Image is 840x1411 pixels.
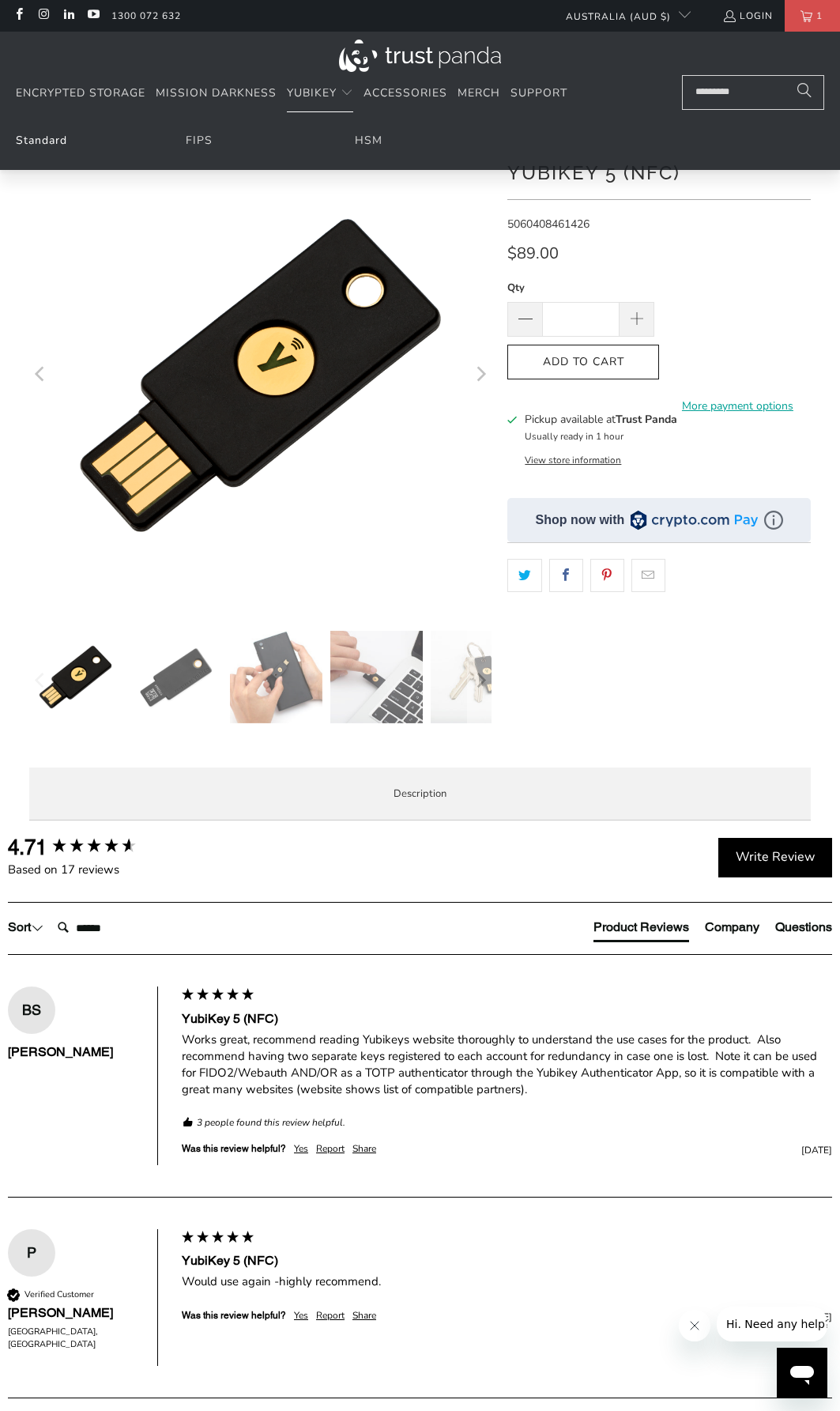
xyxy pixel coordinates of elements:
a: Share this on Pinterest [590,559,624,592]
a: More payment options [664,398,811,415]
div: [GEOGRAPHIC_DATA], [GEOGRAPHIC_DATA] [8,1326,141,1350]
button: Previous [28,631,54,731]
a: Trust Panda Australia on Facebook [12,9,25,22]
div: Based on 17 reviews [8,862,174,878]
div: Was this review helpful? [182,1309,286,1322]
a: Encrypted Storage [16,75,145,112]
a: Trust Panda Australia on YouTube [86,9,100,22]
a: Email this to a friend [631,559,665,592]
h1: YubiKey 5 (NFC) [507,156,811,187]
iframe: Close message [679,1310,710,1341]
small: Usually ready in 1 hour [525,430,623,443]
a: Accessories [363,75,447,112]
div: YubiKey 5 (NFC) [182,1252,832,1270]
summary: YubiKey [287,75,353,112]
div: 4.71 [8,833,47,862]
button: Next [467,144,492,607]
div: Sort [8,919,43,936]
a: Support [510,75,567,112]
img: YubiKey 5 (NFC) - Trust Panda [130,631,222,723]
div: [DATE] [384,1311,832,1324]
a: YubiKey 5 (NFC) - Trust Panda [29,144,492,607]
div: 5 star rating [180,1229,255,1248]
a: Mission Darkness [156,75,277,112]
img: YubiKey 5 (NFC) - Trust Panda [431,631,523,723]
span: Accessories [363,85,447,100]
span: Encrypted Storage [16,85,145,100]
span: Mission Darkness [156,85,277,100]
a: Login [722,7,773,25]
a: Merch [458,75,500,112]
div: P [8,1241,55,1265]
button: Add to Cart [507,345,659,380]
div: Product Reviews [593,919,689,936]
div: Report [316,1142,345,1156]
a: HSM [355,133,382,148]
span: Add to Cart [524,356,642,369]
span: YubiKey [287,85,337,100]
div: Was this review helpful? [182,1142,286,1156]
div: Yes [294,1309,308,1322]
div: Share [352,1142,376,1156]
span: Merch [458,85,500,100]
a: Standard [16,133,67,148]
a: FIPS [186,133,213,148]
img: YubiKey 5 (NFC) - Trust Panda [230,631,322,723]
div: Works great, recommend reading Yubikeys website thoroughly to understand the use cases for the pr... [182,1032,832,1098]
img: YubiKey 5 (NFC) - Trust Panda [330,631,423,723]
a: 1300 072 632 [111,7,181,25]
h3: Pickup available at [525,411,677,428]
span: 5060408461426 [507,217,590,232]
div: Questions [775,919,832,936]
div: 5 star rating [180,987,255,1005]
iframe: Button to launch messaging window [777,1348,827,1398]
a: Trust Panda Australia on Instagram [36,9,50,22]
button: View store information [525,454,621,466]
img: Trust Panda Australia [339,40,501,72]
div: Yes [294,1142,308,1156]
span: Support [510,85,567,100]
div: [PERSON_NAME] [8,1304,141,1322]
button: Search [785,75,824,110]
div: Write Review [718,838,832,877]
label: Description [29,768,812,821]
iframe: Reviews Widget [507,620,811,672]
input: Search... [682,75,824,110]
div: [PERSON_NAME] [8,1043,141,1061]
div: Share [352,1309,376,1322]
input: Search [51,912,178,944]
div: Company [705,919,759,936]
label: Qty [507,279,654,296]
a: Share this on Twitter [507,559,541,592]
span: Hi. Need any help? [9,11,114,24]
iframe: Message from company [717,1307,827,1341]
div: Shop now with [536,511,625,529]
a: Share this on Facebook [549,559,583,592]
div: Verified Customer [24,1288,94,1300]
div: Would use again -highly recommend. [182,1273,832,1290]
button: Previous [28,144,54,607]
em: 3 people found this review helpful. [197,1116,345,1130]
div: Overall product rating out of 5: 4.71 [8,833,174,862]
div: Reviews Tabs [593,919,832,950]
button: Next [467,631,492,731]
div: YubiKey 5 (NFC) [182,1010,832,1028]
div: Report [316,1309,345,1322]
div: [DATE] [384,1144,832,1157]
nav: Translation missing: en.navigation.header.main_nav [16,75,567,112]
div: BS [8,998,55,1022]
a: Trust Panda Australia on LinkedIn [62,9,75,22]
div: 4.71 star rating [51,836,137,858]
span: $89.00 [507,243,559,264]
b: Trust Panda [616,412,677,427]
img: YubiKey 5 (NFC) - Trust Panda [29,631,122,723]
